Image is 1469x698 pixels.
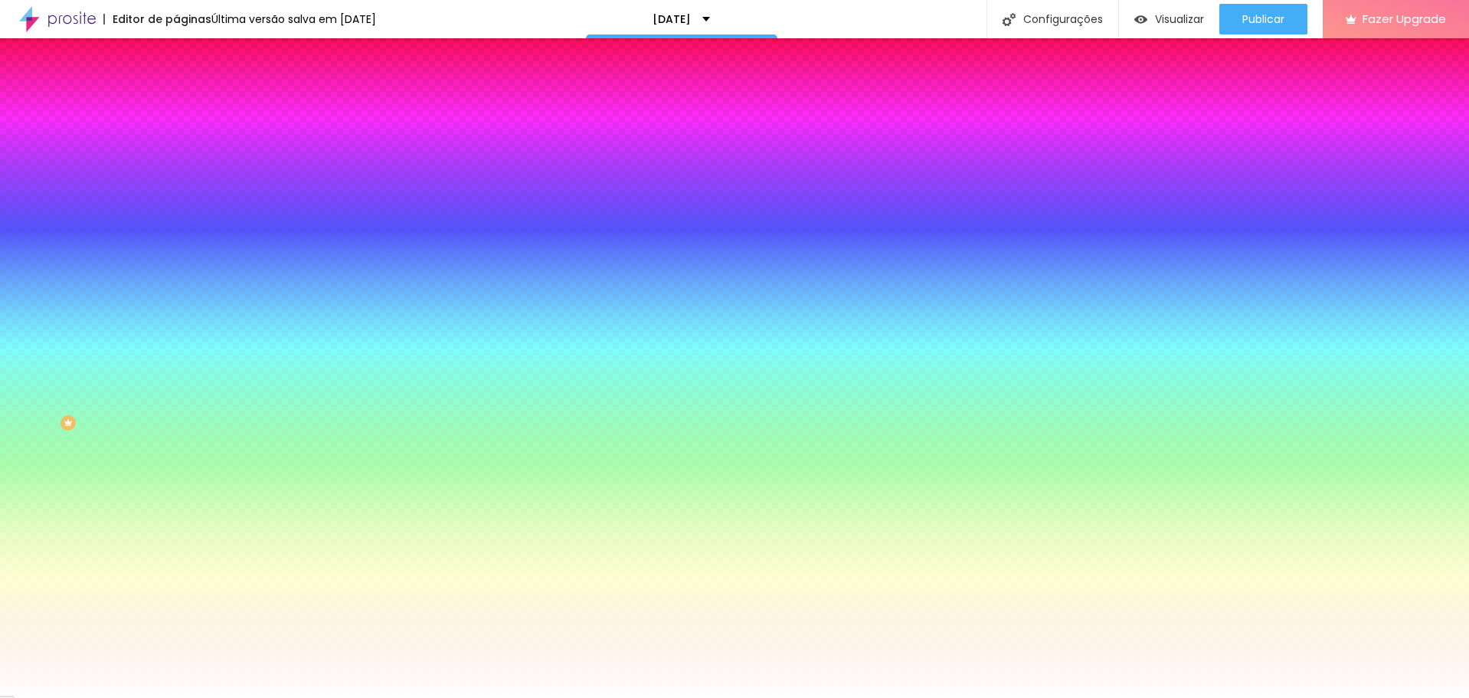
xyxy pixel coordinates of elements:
[211,14,376,25] div: Última versão salva em [DATE]
[1363,12,1446,25] span: Fazer Upgrade
[1155,13,1204,25] span: Visualizar
[1242,13,1284,25] span: Publicar
[653,14,691,25] p: [DATE]
[1003,13,1016,26] img: Icone
[1134,13,1147,26] img: view-1.svg
[1119,4,1219,34] button: Visualizar
[103,14,211,25] div: Editor de páginas
[1219,4,1307,34] button: Publicar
